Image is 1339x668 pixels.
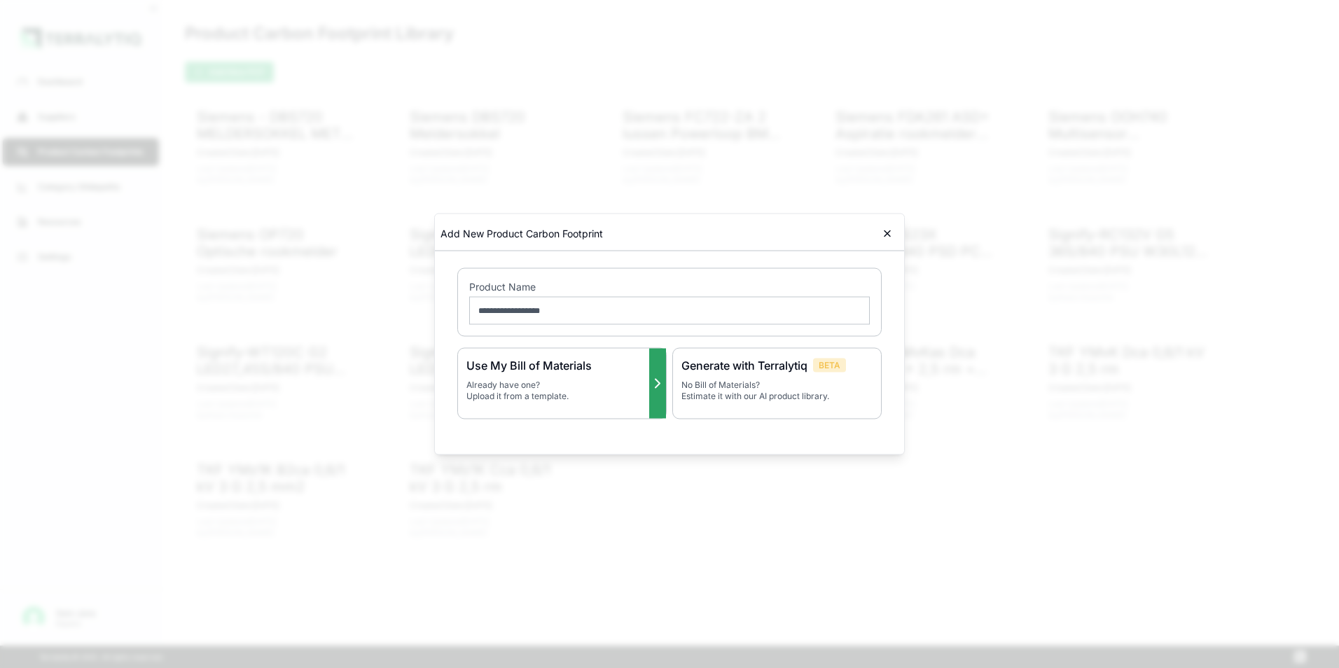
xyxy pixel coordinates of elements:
[681,357,807,374] h3: Generate with Terralytiq
[466,357,658,374] h3: Use My Bill of Materials
[469,280,870,294] label: Product Name
[466,380,658,402] p: Already have one? Upload it from a template.
[681,380,873,402] p: No Bill of Materials? Estimate it with our AI product library.
[813,359,846,373] span: BETA
[440,227,603,241] h2: Add New Product Carbon Footprint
